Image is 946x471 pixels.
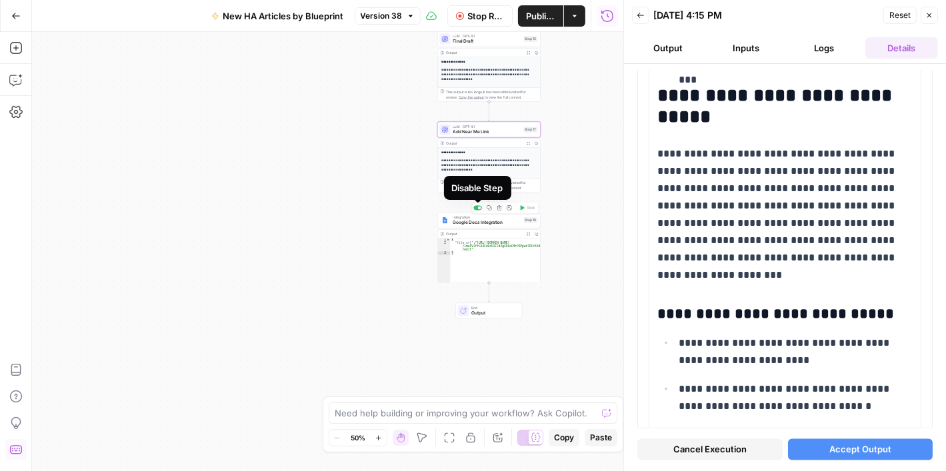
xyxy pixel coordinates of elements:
[438,242,451,252] div: 2
[488,101,490,121] g: Edge from step_15 to step_17
[447,231,523,236] div: Output
[829,443,891,456] span: Accept Output
[673,443,747,456] span: Cancel Execution
[447,141,523,146] div: Output
[453,219,521,226] span: Google Docs Integration
[447,89,538,100] div: This output is too large & has been abbreviated for review. to view the full content.
[524,36,538,42] div: Step 15
[637,439,783,460] button: Cancel Execution
[438,252,451,255] div: 3
[471,310,517,316] span: Output
[361,10,403,22] span: Version 38
[549,429,579,446] button: Copy
[488,282,490,302] g: Edge from step_16 to end
[554,432,574,444] span: Copy
[453,33,521,39] span: LLM · GPT-4.1
[447,5,513,27] button: Stop Run
[223,9,344,23] span: New HA Articles by Blueprint
[590,432,612,444] span: Paste
[447,50,523,55] div: Output
[437,213,541,283] div: IntegrationGoogle Docs IntegrationStep 16TestOutput{ "file_url":"[URL][DOMAIN_NAME] /1muPVJYrGV4L...
[355,7,421,25] button: Version 38
[632,37,705,59] button: Output
[526,9,555,23] span: Publish
[889,9,911,21] span: Reset
[453,129,521,135] span: Add Near Me Link
[527,205,535,211] span: Test
[865,37,938,59] button: Details
[453,215,521,220] span: Integration
[452,181,503,195] div: Disable Step
[524,217,538,223] div: Step 16
[788,37,861,59] button: Logs
[710,37,783,59] button: Inputs
[438,238,451,242] div: 1
[351,432,365,443] span: 50%
[788,439,933,460] button: Accept Output
[518,5,563,27] button: Publish
[585,429,617,446] button: Paste
[453,124,521,129] span: LLM · GPT-4.1
[468,9,505,23] span: Stop Run
[883,7,917,24] button: Reset
[442,217,449,224] img: Instagram%20post%20-%201%201.png
[471,305,517,310] span: End
[453,38,521,45] span: Final Draft
[517,204,537,213] button: Test
[437,303,541,319] div: EndOutput
[459,95,484,99] span: Copy the output
[524,127,538,133] div: Step 17
[203,5,352,27] button: New HA Articles by Blueprint
[447,238,451,242] span: Toggle code folding, rows 1 through 3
